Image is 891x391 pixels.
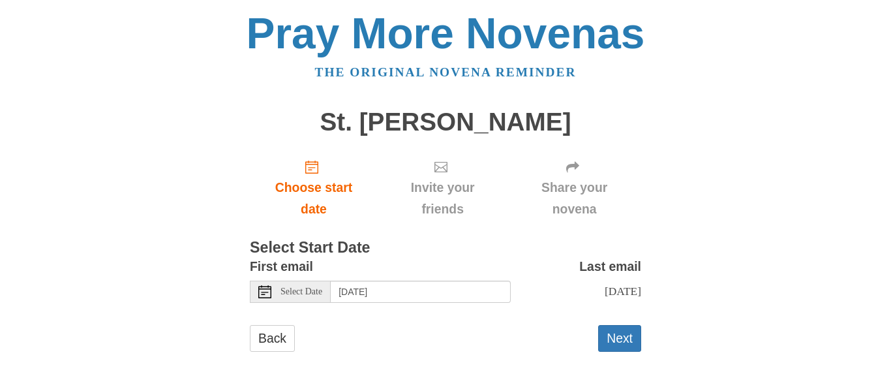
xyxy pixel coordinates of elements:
[247,9,645,57] a: Pray More Novenas
[391,177,494,220] span: Invite your friends
[280,287,322,296] span: Select Date
[579,256,641,277] label: Last email
[263,177,365,220] span: Choose start date
[250,325,295,352] a: Back
[605,285,641,298] span: [DATE]
[507,149,641,227] div: Click "Next" to confirm your start date first.
[378,149,507,227] div: Click "Next" to confirm your start date first.
[250,149,378,227] a: Choose start date
[250,108,641,136] h1: St. [PERSON_NAME]
[250,256,313,277] label: First email
[250,240,641,257] h3: Select Start Date
[315,65,577,79] a: The original novena reminder
[521,177,628,220] span: Share your novena
[598,325,641,352] button: Next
